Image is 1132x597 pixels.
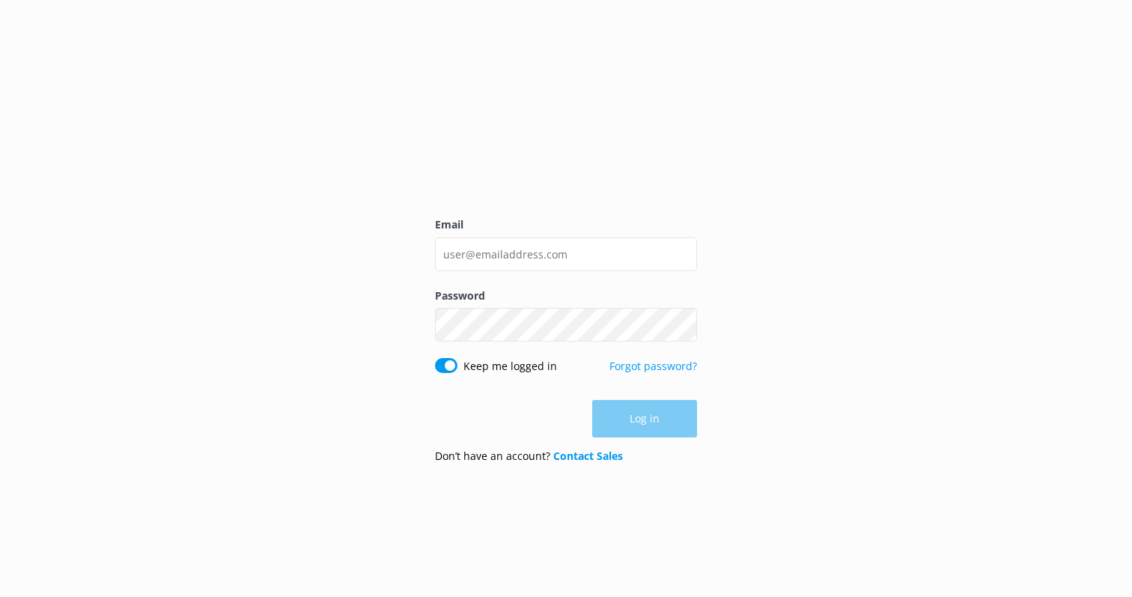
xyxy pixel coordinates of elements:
a: Contact Sales [553,449,623,463]
p: Don’t have an account? [435,448,623,464]
label: Password [435,288,697,304]
label: Keep me logged in [463,358,557,375]
button: Show password [667,310,697,340]
input: user@emailaddress.com [435,237,697,271]
a: Forgot password? [609,359,697,373]
label: Email [435,216,697,233]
